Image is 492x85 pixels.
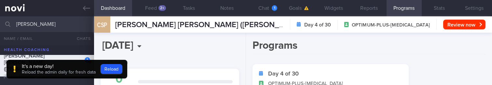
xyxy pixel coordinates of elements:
button: Reload [101,64,122,74]
span: [PERSON_NAME] [PERSON_NAME] ([PERSON_NAME]) [4,53,47,72]
div: [EMAIL_ADDRESS][DOMAIN_NAME] [4,74,90,79]
div: It's a new day! [22,63,96,70]
span: OPTIMUM-PLUS-[MEDICAL_DATA] [352,22,430,28]
button: Review now [443,20,485,29]
span: [PERSON_NAME] [PERSON_NAME] ([PERSON_NAME]) [115,21,305,29]
button: Chats [68,32,94,45]
span: Reload the admin daily for fresh data [22,70,96,75]
strong: Day 4 of 30 [268,71,299,77]
div: 1 [85,57,90,63]
div: CSP [92,12,112,38]
strong: Day 4 of 30 [304,22,331,28]
div: 2+ [158,5,166,11]
div: 1 [272,5,277,11]
h1: Programs [253,39,485,54]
